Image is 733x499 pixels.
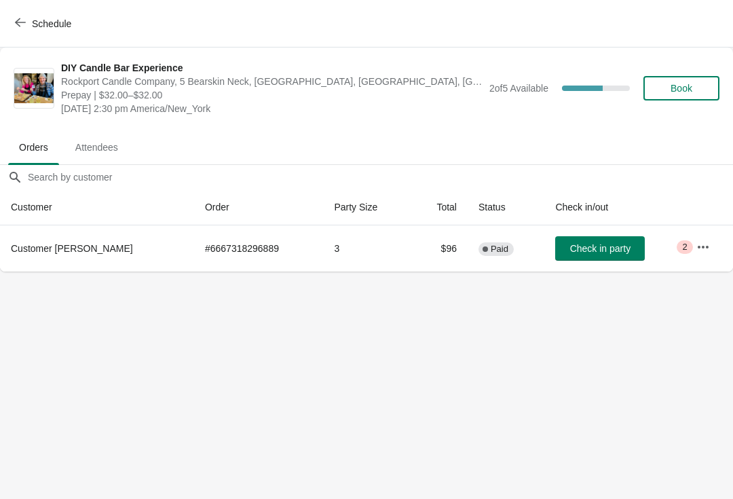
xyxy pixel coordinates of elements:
[7,12,82,36] button: Schedule
[194,189,323,225] th: Order
[489,83,548,94] span: 2 of 5 Available
[555,236,645,261] button: Check in party
[671,83,692,94] span: Book
[8,135,59,160] span: Orders
[468,189,544,225] th: Status
[61,102,483,115] span: [DATE] 2:30 pm America/New_York
[570,243,631,254] span: Check in party
[61,88,483,102] span: Prepay | $32.00–$32.00
[64,135,129,160] span: Attendees
[544,189,685,225] th: Check in/out
[61,61,483,75] span: DIY Candle Bar Experience
[682,242,687,253] span: 2
[32,18,71,29] span: Schedule
[643,76,719,100] button: Book
[27,165,733,189] input: Search by customer
[11,243,133,254] span: Customer [PERSON_NAME]
[323,225,411,272] td: 3
[411,189,468,225] th: Total
[194,225,323,272] td: # 6667318296889
[61,75,483,88] span: Rockport Candle Company, 5 Bearskin Neck, [GEOGRAPHIC_DATA], [GEOGRAPHIC_DATA], [GEOGRAPHIC_DATA]
[491,244,508,255] span: Paid
[411,225,468,272] td: $96
[14,73,54,103] img: DIY Candle Bar Experience
[323,189,411,225] th: Party Size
